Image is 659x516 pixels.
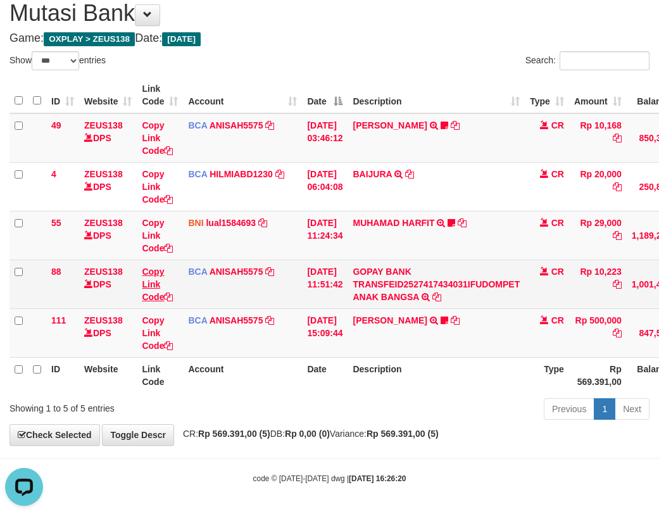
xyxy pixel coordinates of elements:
[569,260,627,308] td: Rp 10,223
[9,397,265,415] div: Showing 1 to 5 of 5 entries
[569,77,627,113] th: Amount: activate to sort column ascending
[353,267,520,302] a: GOPAY BANK TRANSFEID2527417434031IFUDOMPET ANAK BANGSA
[9,51,106,70] label: Show entries
[183,77,302,113] th: Account: activate to sort column ascending
[348,357,525,393] th: Description
[594,398,615,420] a: 1
[265,315,274,325] a: Copy ANISAH5575 to clipboard
[206,218,256,228] a: lual1584693
[525,357,569,393] th: Type
[353,169,392,179] a: BAIJURA
[525,51,650,70] label: Search:
[367,429,439,439] strong: Rp 569.391,00 (5)
[84,120,123,130] a: ZEUS138
[162,32,201,46] span: [DATE]
[613,279,622,289] a: Copy Rp 10,223 to clipboard
[137,77,183,113] th: Link Code: activate to sort column ascending
[551,315,564,325] span: CR
[210,267,263,277] a: ANISAH5575
[302,77,348,113] th: Date: activate to sort column descending
[79,113,137,163] td: DPS
[265,120,274,130] a: Copy ANISAH5575 to clipboard
[142,120,173,156] a: Copy Link Code
[551,218,564,228] span: CR
[142,267,173,302] a: Copy Link Code
[79,357,137,393] th: Website
[258,218,267,228] a: Copy lual1584693 to clipboard
[84,218,123,228] a: ZEUS138
[9,424,100,446] a: Check Selected
[84,169,123,179] a: ZEUS138
[353,120,427,130] a: [PERSON_NAME]
[32,51,79,70] select: Showentries
[302,211,348,260] td: [DATE] 11:24:34
[84,267,123,277] a: ZEUS138
[569,308,627,357] td: Rp 500,000
[569,211,627,260] td: Rp 29,000
[188,267,207,277] span: BCA
[51,169,56,179] span: 4
[458,218,467,228] a: Copy MUHAMAD HARFIT to clipboard
[137,357,183,393] th: Link Code
[432,292,441,302] a: Copy GOPAY BANK TRANSFEID2527417434031IFUDOMPET ANAK BANGSA to clipboard
[265,267,274,277] a: Copy ANISAH5575 to clipboard
[183,357,302,393] th: Account
[569,162,627,211] td: Rp 20,000
[302,162,348,211] td: [DATE] 06:04:08
[613,133,622,143] a: Copy Rp 10,168 to clipboard
[51,218,61,228] span: 55
[285,429,330,439] strong: Rp 0,00 (0)
[210,169,273,179] a: HILMIABD1230
[79,260,137,308] td: DPS
[569,357,627,393] th: Rp 569.391,00
[613,182,622,192] a: Copy Rp 20,000 to clipboard
[142,315,173,351] a: Copy Link Code
[615,398,650,420] a: Next
[560,51,650,70] input: Search:
[405,169,414,179] a: Copy BAIJURA to clipboard
[51,315,66,325] span: 111
[353,218,434,228] a: MUHAMAD HARFIT
[569,113,627,163] td: Rp 10,168
[84,315,123,325] a: ZEUS138
[79,162,137,211] td: DPS
[9,32,650,45] h4: Game: Date:
[613,230,622,241] a: Copy Rp 29,000 to clipboard
[551,267,564,277] span: CR
[177,429,439,439] span: CR: DB: Variance:
[544,398,594,420] a: Previous
[44,32,135,46] span: OXPLAY > ZEUS138
[188,120,207,130] span: BCA
[613,328,622,338] a: Copy Rp 500,000 to clipboard
[348,77,525,113] th: Description: activate to sort column ascending
[79,308,137,357] td: DPS
[253,474,406,483] small: code © [DATE]-[DATE] dwg |
[188,315,207,325] span: BCA
[188,169,207,179] span: BCA
[302,308,348,357] td: [DATE] 15:09:44
[302,357,348,393] th: Date
[5,5,43,43] button: Open LiveChat chat widget
[188,218,203,228] span: BNI
[349,474,406,483] strong: [DATE] 16:26:20
[102,424,174,446] a: Toggle Descr
[79,77,137,113] th: Website: activate to sort column ascending
[46,357,79,393] th: ID
[451,315,460,325] a: Copy KAREN ADELIN MARTH to clipboard
[198,429,270,439] strong: Rp 569.391,00 (5)
[210,120,263,130] a: ANISAH5575
[451,120,460,130] a: Copy INA PAUJANAH to clipboard
[79,211,137,260] td: DPS
[142,218,173,253] a: Copy Link Code
[551,169,564,179] span: CR
[51,267,61,277] span: 88
[142,169,173,205] a: Copy Link Code
[275,169,284,179] a: Copy HILMIABD1230 to clipboard
[46,77,79,113] th: ID: activate to sort column ascending
[51,120,61,130] span: 49
[353,315,427,325] a: [PERSON_NAME]
[551,120,564,130] span: CR
[210,315,263,325] a: ANISAH5575
[9,1,650,26] h1: Mutasi Bank
[302,113,348,163] td: [DATE] 03:46:12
